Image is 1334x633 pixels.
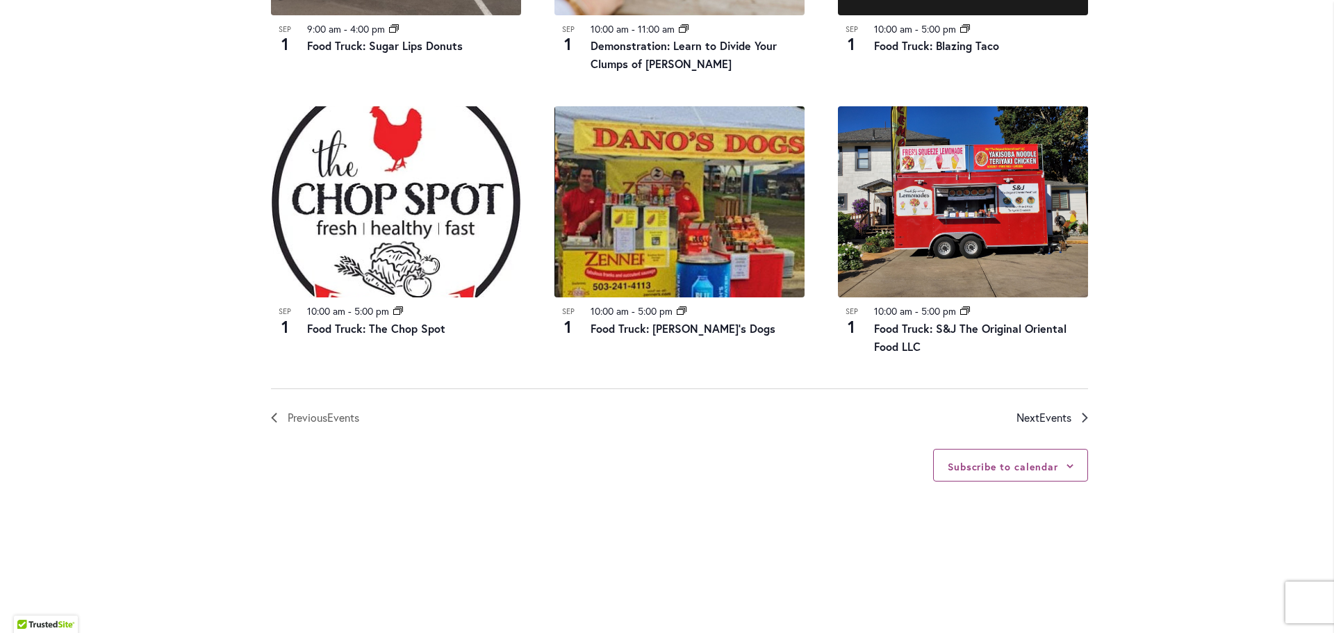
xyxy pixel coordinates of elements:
time: 10:00 am [591,304,629,318]
span: Sep [838,24,866,35]
span: - [348,304,352,318]
span: Sep [838,306,866,318]
span: 1 [271,32,299,56]
a: Food Truck: The Chop Spot [307,321,445,336]
span: 1 [838,315,866,338]
a: Food Truck: Sugar Lips Donuts [307,38,463,53]
a: Demonstration: Learn to Divide Your Clumps of [PERSON_NAME] [591,38,777,71]
time: 10:00 am [874,22,912,35]
span: Previous [288,409,359,427]
span: Sep [271,306,299,318]
span: - [915,304,919,318]
img: Food Cart – S&J “The Original Oriental Food” [838,106,1088,297]
iframe: Launch Accessibility Center [10,584,49,623]
span: Events [327,410,359,425]
time: 5:00 pm [921,22,956,35]
time: 11:00 am [638,22,675,35]
span: - [632,22,635,35]
span: Sep [554,306,582,318]
span: Next [1016,409,1071,427]
span: - [344,22,347,35]
time: 9:00 am [307,22,341,35]
span: 1 [554,315,582,338]
time: 5:00 pm [638,304,673,318]
a: Food Truck: [PERSON_NAME]’s Dogs [591,321,775,336]
a: Next Events [1016,409,1088,427]
time: 10:00 am [874,304,912,318]
span: Sep [271,24,299,35]
img: THE CHOP SPOT PDX – Food Truck [271,106,521,297]
span: Events [1039,410,1071,425]
time: 5:00 pm [354,304,389,318]
span: 1 [838,32,866,56]
time: 5:00 pm [921,304,956,318]
span: Sep [554,24,582,35]
time: 10:00 am [591,22,629,35]
time: 4:00 pm [350,22,385,35]
a: Previous Events [271,409,359,427]
img: 2021-06-22_12-55-13-DANO_DOGS [554,106,805,297]
time: 10:00 am [307,304,345,318]
a: Food Truck: S&J The Original Oriental Food LLC [874,321,1067,354]
button: Subscribe to calendar [948,460,1058,473]
span: - [915,22,919,35]
a: Food Truck: Blazing Taco [874,38,999,53]
span: 1 [271,315,299,338]
span: - [632,304,635,318]
span: 1 [554,32,582,56]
